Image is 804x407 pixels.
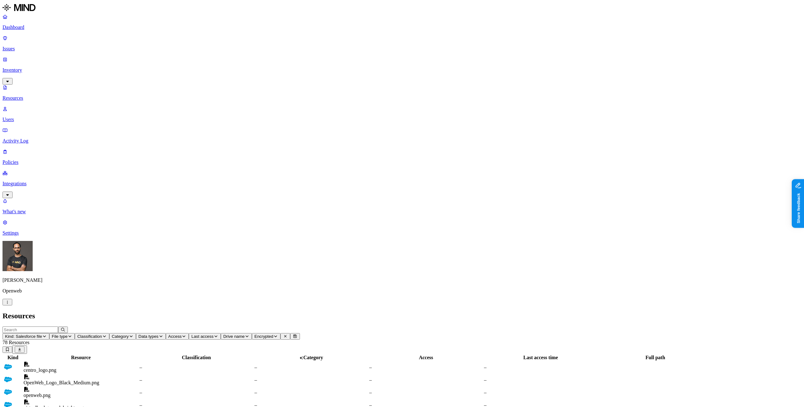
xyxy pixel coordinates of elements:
span: 78 Resources [3,340,30,345]
span: Access [168,334,182,339]
input: Search [3,326,58,333]
span: – [139,377,142,382]
a: What's new [3,198,801,215]
p: What's new [3,209,801,215]
span: File type [52,334,68,339]
span: – [484,377,486,382]
a: Dashboard [3,14,801,30]
span: Classification [77,334,102,339]
span: – [369,365,372,370]
span: – [254,365,257,370]
div: centro_logo.png [24,367,138,373]
p: Dashboard [3,25,801,30]
span: – [254,377,257,382]
a: Inventory [3,57,801,84]
a: Integrations [3,170,801,197]
div: Kind [3,355,22,360]
div: Last access time [484,355,597,360]
span: Last access [191,334,213,339]
a: Issues [3,35,801,52]
p: Issues [3,46,801,52]
div: openweb.png [24,393,138,398]
p: Resources [3,95,801,101]
span: Kind: Salesforce file [5,334,42,339]
p: Activity Log [3,138,801,144]
a: Users [3,106,801,122]
div: OpenWeb_Logo_Black_Medium.png [24,380,138,386]
a: Resources [3,85,801,101]
div: Access [369,355,483,360]
span: Encrypted [254,334,273,339]
a: Settings [3,220,801,236]
img: Ohad Abarbanel [3,241,33,271]
div: Full path [599,355,712,360]
span: – [484,390,486,395]
img: salesforce.svg [3,387,12,396]
span: Drive name [223,334,245,339]
span: – [139,365,142,370]
span: – [369,377,372,382]
img: salesforce.svg [3,362,12,371]
a: Policies [3,149,801,165]
span: – [484,365,486,370]
span: – [254,390,257,395]
p: Policies [3,159,801,165]
span: Category [112,334,129,339]
div: Resource [24,355,138,360]
span: – [139,390,142,395]
p: Integrations [3,181,801,187]
span: Data types [139,334,159,339]
span: – [369,390,372,395]
span: Category [303,355,323,360]
p: Inventory [3,67,801,73]
img: salesforce.svg [3,375,12,384]
a: MIND [3,3,801,14]
h2: Resources [3,312,801,320]
p: Openweb [3,288,801,294]
div: Classification [139,355,253,360]
img: MIND [3,3,35,13]
p: Users [3,117,801,122]
a: Activity Log [3,127,801,144]
p: Settings [3,230,801,236]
